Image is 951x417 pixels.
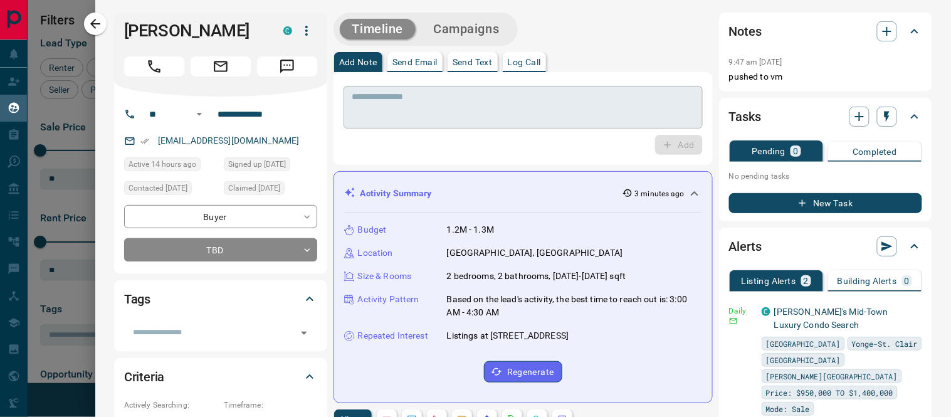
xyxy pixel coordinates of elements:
[124,289,150,309] h2: Tags
[340,19,416,40] button: Timeline
[729,70,922,83] p: pushed to vm
[742,277,796,285] p: Listing Alerts
[729,21,762,41] h2: Notes
[766,403,810,415] span: Mode: Sale
[447,329,569,342] p: Listings at [STREET_ADDRESS]
[762,307,770,316] div: condos.ca
[344,182,702,205] div: Activity Summary3 minutes ago
[447,270,626,283] p: 2 bedrooms, 2 bathrooms, [DATE]-[DATE] sqft
[295,324,313,342] button: Open
[729,107,761,127] h2: Tasks
[793,147,798,156] p: 0
[729,305,754,317] p: Daily
[224,157,317,175] div: Sat Aug 16 2025
[838,277,897,285] p: Building Alerts
[339,58,377,66] p: Add Note
[192,107,207,122] button: Open
[729,16,922,46] div: Notes
[766,337,841,350] span: [GEOGRAPHIC_DATA]
[257,56,317,77] span: Message
[635,188,685,199] p: 3 minutes ago
[852,337,918,350] span: Yonge-St. Clair
[124,362,317,392] div: Criteria
[228,182,280,194] span: Claimed [DATE]
[191,56,251,77] span: Email
[140,137,149,145] svg: Email Verified
[360,187,432,200] p: Activity Summary
[124,21,265,41] h1: [PERSON_NAME]
[124,238,317,261] div: TBD
[421,19,512,40] button: Campaigns
[905,277,910,285] p: 0
[729,102,922,132] div: Tasks
[729,231,922,261] div: Alerts
[228,158,286,171] span: Signed up [DATE]
[804,277,809,285] p: 2
[358,329,428,342] p: Repeated Interest
[729,167,922,186] p: No pending tasks
[447,293,702,319] p: Based on the lead's activity, the best time to reach out is: 3:00 AM - 4:30 AM
[124,205,317,228] div: Buyer
[358,246,393,260] p: Location
[124,157,218,175] div: Sun Aug 17 2025
[729,193,922,213] button: New Task
[124,56,184,77] span: Call
[283,26,292,35] div: condos.ca
[729,317,738,325] svg: Email
[358,293,419,306] p: Activity Pattern
[447,223,494,236] p: 1.2M - 1.3M
[224,181,317,199] div: Sat Aug 16 2025
[158,135,300,145] a: [EMAIL_ADDRESS][DOMAIN_NAME]
[729,236,762,256] h2: Alerts
[752,147,785,156] p: Pending
[224,399,317,411] p: Timeframe:
[447,246,623,260] p: [GEOGRAPHIC_DATA], [GEOGRAPHIC_DATA]
[766,354,841,366] span: [GEOGRAPHIC_DATA]
[124,181,218,199] div: Sat Aug 16 2025
[392,58,438,66] p: Send Email
[124,399,218,411] p: Actively Searching:
[508,58,541,66] p: Log Call
[358,270,412,283] p: Size & Rooms
[358,223,387,236] p: Budget
[129,158,196,171] span: Active 14 hours ago
[774,307,888,330] a: [PERSON_NAME]'s Mid-Town Luxury Condo Search
[853,147,897,156] p: Completed
[124,367,165,387] h2: Criteria
[453,58,493,66] p: Send Text
[729,58,782,66] p: 9:47 am [DATE]
[129,182,187,194] span: Contacted [DATE]
[124,284,317,314] div: Tags
[484,361,562,383] button: Regenerate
